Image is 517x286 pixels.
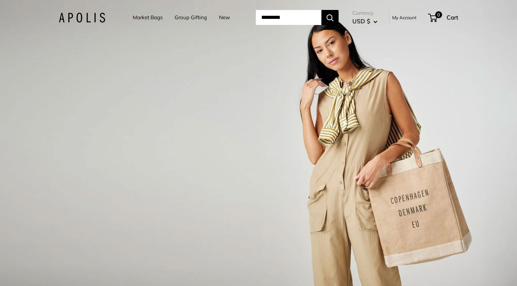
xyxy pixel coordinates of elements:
button: USD $ [352,16,377,27]
a: New [219,13,230,22]
a: Group Gifting [175,13,207,22]
span: USD $ [352,17,370,25]
a: Market Bags [133,13,163,22]
img: Apolis [59,13,105,23]
input: Search... [256,10,321,25]
span: Cart [447,14,458,21]
a: My Account [392,13,417,22]
span: 0 [435,11,442,18]
button: Search [321,10,339,25]
a: 0 Cart [429,12,458,23]
span: Currency [352,8,377,18]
